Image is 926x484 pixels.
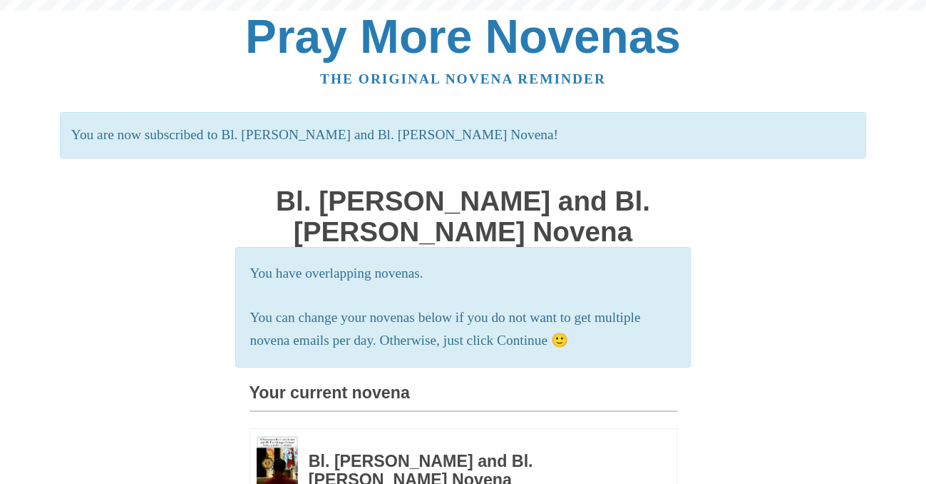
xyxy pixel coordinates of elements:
[250,262,677,286] p: You have overlapping novenas.
[320,71,606,86] a: The original novena reminder
[60,112,866,158] p: You are now subscribed to Bl. [PERSON_NAME] and Bl. [PERSON_NAME] Novena!
[249,384,677,412] h3: Your current novena
[249,186,677,247] h1: Bl. [PERSON_NAME] and Bl. [PERSON_NAME] Novena
[250,306,677,353] p: You can change your novenas below if you do not want to get multiple novena emails per day. Other...
[245,10,681,63] a: Pray More Novenas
